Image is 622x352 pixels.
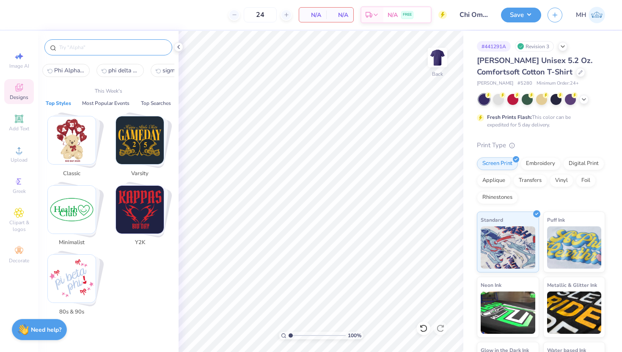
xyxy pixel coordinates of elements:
[162,66,193,74] span: sigma sigma sigma bid day
[481,291,535,334] img: Neon Ink
[9,63,29,69] span: Image AI
[520,157,561,170] div: Embroidery
[547,280,597,289] span: Metallic & Glitter Ink
[429,49,446,66] img: Back
[477,191,518,204] div: Rhinestones
[487,114,532,121] strong: Fresh Prints Flash:
[576,174,596,187] div: Foil
[13,188,26,195] span: Greek
[95,87,122,95] p: This Week's
[304,11,321,19] span: N/A
[58,43,167,52] input: Try "Alpha"
[477,174,511,187] div: Applique
[477,140,605,150] div: Print Type
[54,66,85,74] span: Phi Alpha Delta
[58,170,85,178] span: Classic
[481,215,503,224] span: Standard
[481,226,535,269] img: Standard
[477,41,511,52] div: # 441291A
[487,113,591,129] div: This color can be expedited for 5 day delivery.
[348,332,361,339] span: 100 %
[517,80,532,87] span: # 5280
[515,41,554,52] div: Revision 3
[108,66,139,74] span: phi delta theta
[58,308,85,316] span: 80s & 90s
[563,157,604,170] div: Digital Print
[576,10,586,20] span: MH
[116,116,164,164] img: Varsity
[453,6,495,23] input: Untitled Design
[589,7,605,23] img: Mitra Hegde
[138,99,173,107] button: Top Searches
[432,70,443,78] div: Back
[42,64,90,77] button: Phi Alpha Delta0
[43,99,74,107] button: Top Styles
[550,174,573,187] div: Vinyl
[58,239,85,247] span: Minimalist
[481,280,501,289] span: Neon Ink
[547,215,565,224] span: Puff Ink
[31,326,61,334] strong: Need help?
[10,94,28,101] span: Designs
[9,257,29,264] span: Decorate
[477,55,592,77] span: [PERSON_NAME] Unisex 5.2 Oz. Comfortsoft Cotton T-Shirt
[244,7,277,22] input: – –
[48,186,96,234] img: Minimalist
[547,291,602,334] img: Metallic & Glitter Ink
[537,80,579,87] span: Minimum Order: 24 +
[116,186,164,234] img: Y2K
[9,125,29,132] span: Add Text
[42,116,106,181] button: Stack Card Button Classic
[110,116,174,181] button: Stack Card Button Varsity
[388,11,398,19] span: N/A
[48,255,96,302] img: 80s & 90s
[477,157,518,170] div: Screen Print
[42,254,106,319] button: Stack Card Button 80s & 90s
[477,80,513,87] span: [PERSON_NAME]
[513,174,547,187] div: Transfers
[96,64,144,77] button: phi delta theta1
[403,12,412,18] span: FREE
[331,11,348,19] span: N/A
[48,116,96,164] img: Classic
[547,226,602,269] img: Puff Ink
[126,239,154,247] span: Y2K
[126,170,154,178] span: Varsity
[501,8,541,22] button: Save
[11,157,28,163] span: Upload
[151,64,198,77] button: sigma sigma sigma bid day2
[576,7,605,23] a: MH
[4,219,34,233] span: Clipart & logos
[42,185,106,250] button: Stack Card Button Minimalist
[110,185,174,250] button: Stack Card Button Y2K
[80,99,132,107] button: Most Popular Events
